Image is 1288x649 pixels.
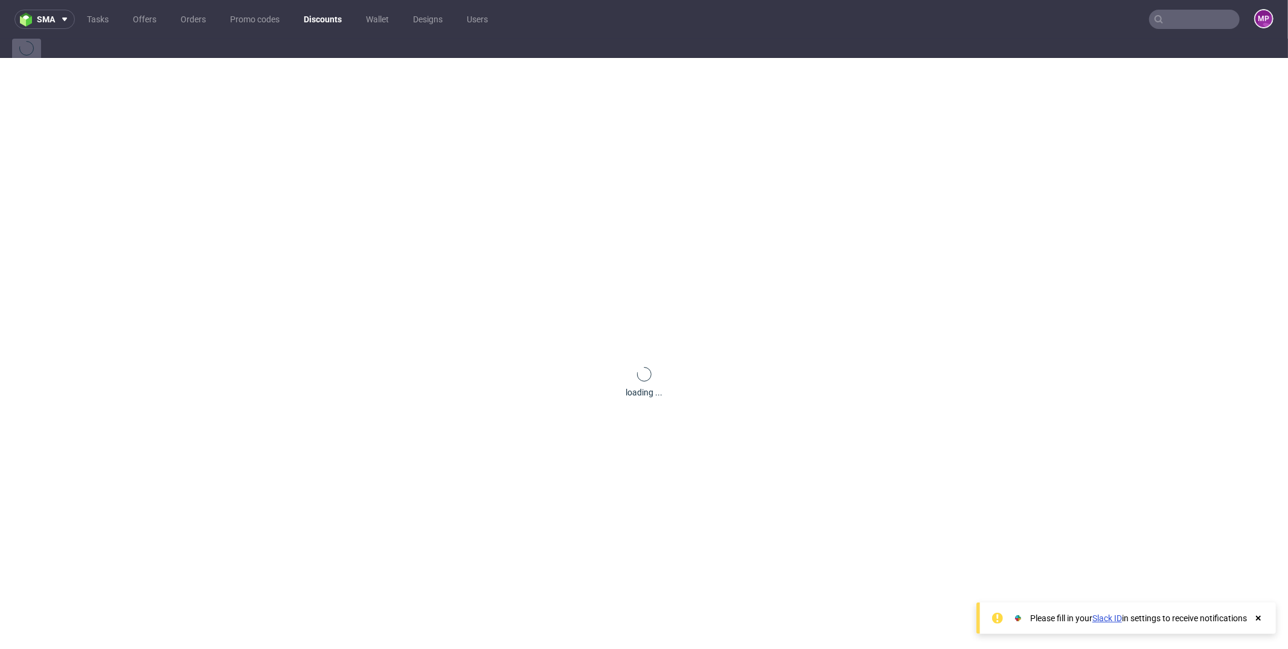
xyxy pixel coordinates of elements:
a: Slack ID [1092,613,1122,623]
a: Wallet [359,10,396,29]
a: Tasks [80,10,116,29]
a: Orders [173,10,213,29]
div: Please fill in your in settings to receive notifications [1030,612,1247,624]
img: logo [20,13,37,27]
a: Offers [126,10,164,29]
a: Users [460,10,495,29]
div: loading ... [626,386,662,398]
span: sma [37,15,55,24]
a: Discounts [296,10,349,29]
a: Designs [406,10,450,29]
button: sma [14,10,75,29]
figcaption: MP [1255,10,1272,27]
img: Slack [1012,612,1024,624]
a: Promo codes [223,10,287,29]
